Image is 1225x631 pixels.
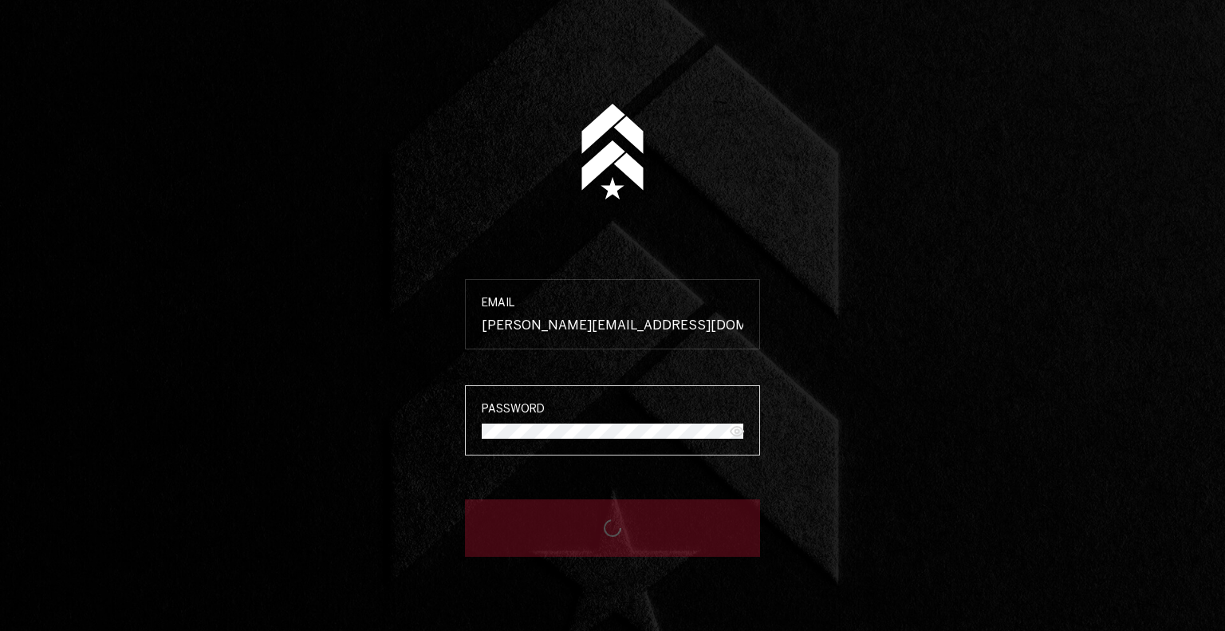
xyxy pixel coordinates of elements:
[482,317,743,333] input: Email
[723,418,751,442] button: Show password
[465,499,760,557] button: loading
[482,402,743,416] span: Password
[482,296,743,310] span: Email
[482,424,743,439] input: PasswordShow password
